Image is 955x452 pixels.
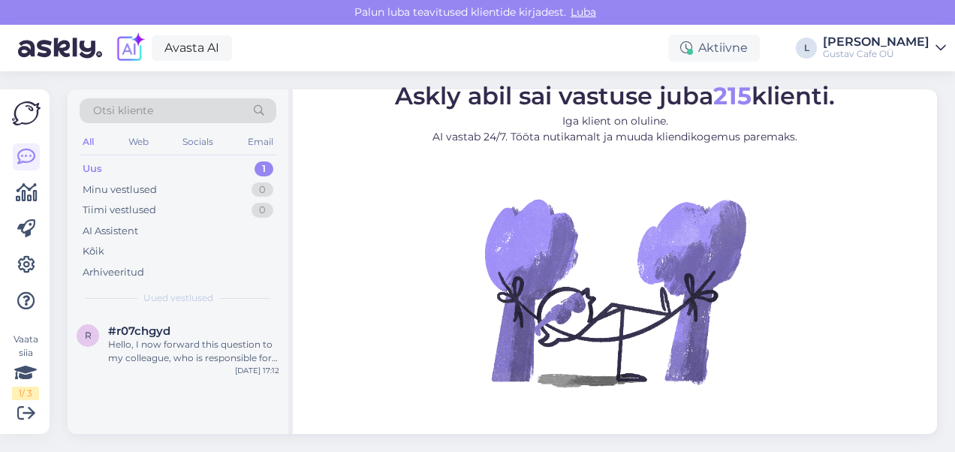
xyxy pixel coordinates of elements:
div: All [80,132,97,152]
div: Uus [83,161,102,176]
a: Avasta AI [152,35,232,61]
div: Email [245,132,276,152]
div: Socials [179,132,216,152]
span: r [85,330,92,341]
div: Web [125,132,152,152]
img: Askly Logo [12,101,41,125]
div: 1 [255,161,273,176]
span: Askly abil sai vastuse juba klienti. [395,81,835,110]
div: Tiimi vestlused [83,203,156,218]
span: Uued vestlused [143,291,213,305]
div: Gustav Cafe OÜ [823,48,929,60]
div: Hello, I now forward this question to my colleague, who is responsible for this. The reply will b... [108,338,279,365]
div: Kõik [83,244,104,259]
div: Aktiivne [668,35,760,62]
div: [PERSON_NAME] [823,36,929,48]
span: Luba [566,5,601,19]
p: Iga klient on oluline. AI vastab 24/7. Tööta nutikamalt ja muuda kliendikogemus paremaks. [395,113,835,145]
div: 0 [252,203,273,218]
div: Minu vestlused [83,182,157,197]
span: Otsi kliente [93,103,153,119]
div: AI Assistent [83,224,138,239]
b: 215 [713,81,752,110]
div: L [796,38,817,59]
div: Vaata siia [12,333,39,400]
a: [PERSON_NAME]Gustav Cafe OÜ [823,36,946,60]
div: Arhiveeritud [83,265,144,280]
span: #r07chgyd [108,324,170,338]
div: 0 [252,182,273,197]
div: [DATE] 17:12 [235,365,279,376]
img: No Chat active [480,157,750,427]
div: 1 / 3 [12,387,39,400]
img: explore-ai [114,32,146,64]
